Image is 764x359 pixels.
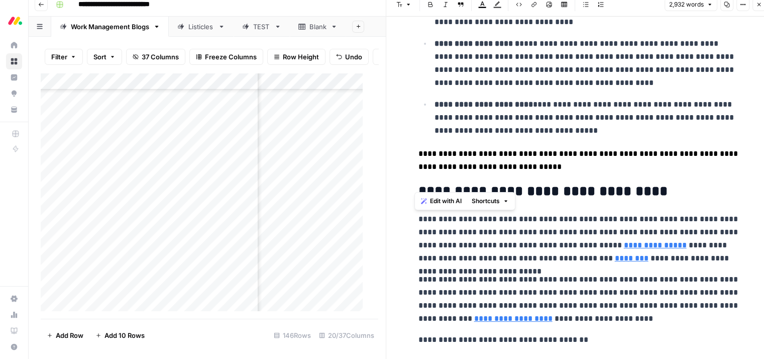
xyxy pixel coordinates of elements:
span: Sort [93,52,106,62]
a: Browse [6,53,22,69]
div: 146 Rows [270,327,315,343]
button: Undo [330,49,369,65]
button: Shortcuts [468,195,513,208]
span: Edit with AI [430,197,462,206]
span: Shortcuts [472,197,500,206]
a: Usage [6,307,22,323]
div: Work Management Blogs [71,22,149,32]
div: Listicles [188,22,214,32]
button: Row Height [267,49,325,65]
button: Help + Support [6,339,22,355]
div: 20/37 Columns [315,327,378,343]
span: Add Row [56,330,83,340]
button: Add 10 Rows [89,327,151,343]
button: Filter [45,49,83,65]
a: Opportunities [6,85,22,102]
a: Work Management Blogs [51,17,169,37]
button: Add Row [41,327,89,343]
button: Sort [87,49,122,65]
div: Blank [309,22,326,32]
a: TEST [234,17,290,37]
button: Workspace: Monday.com [6,8,22,33]
div: TEST [253,22,270,32]
a: Listicles [169,17,234,37]
span: Filter [51,52,67,62]
a: Settings [6,291,22,307]
span: Add 10 Rows [104,330,145,340]
a: Your Data [6,102,22,118]
a: Blank [290,17,346,37]
button: Freeze Columns [189,49,263,65]
a: Learning Hub [6,323,22,339]
span: Undo [345,52,362,62]
span: 37 Columns [142,52,179,62]
a: Home [6,37,22,53]
a: Insights [6,69,22,85]
img: Monday.com Logo [6,12,24,30]
button: Edit with AI [417,195,466,208]
span: Freeze Columns [205,52,257,62]
button: 37 Columns [126,49,185,65]
span: Row Height [283,52,319,62]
